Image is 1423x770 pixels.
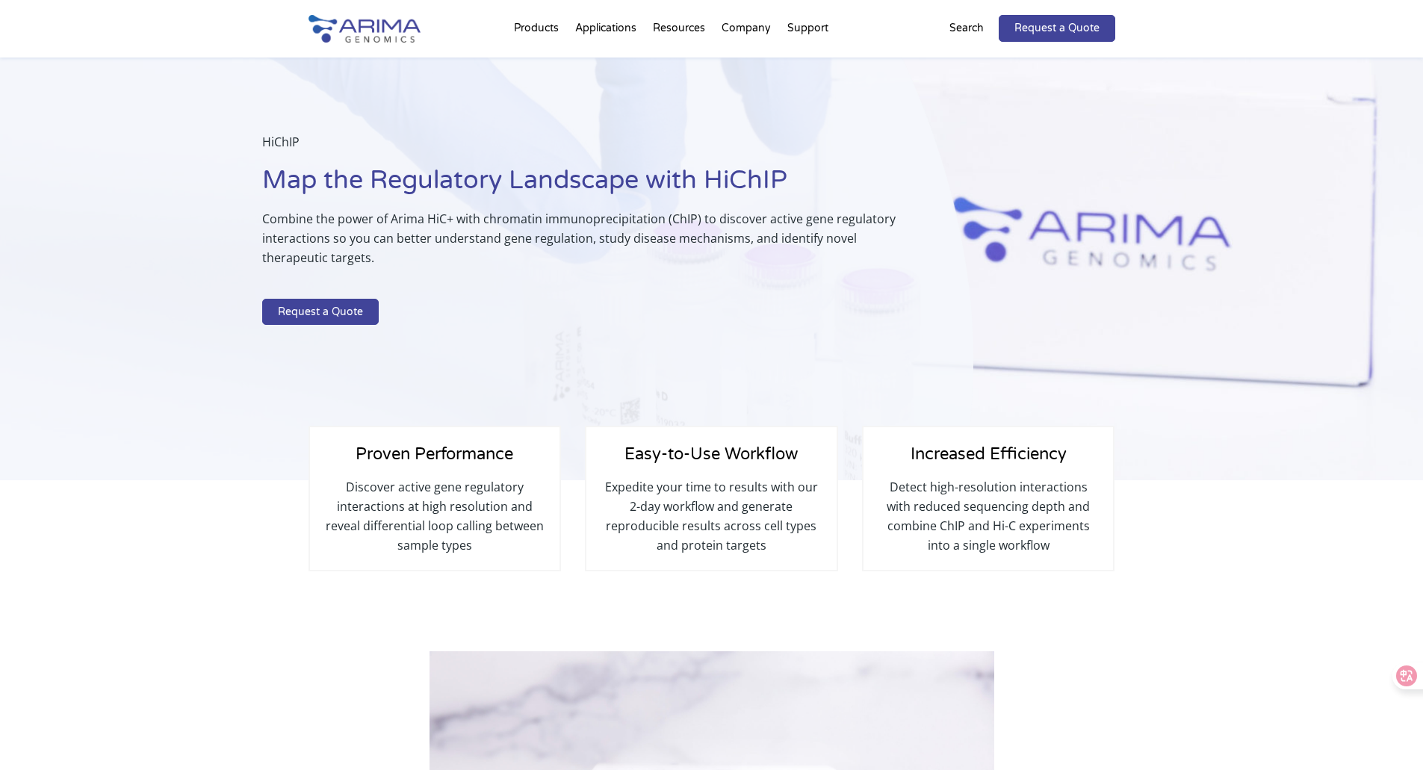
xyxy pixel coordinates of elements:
[949,19,984,38] p: Search
[878,477,1098,555] p: Detect high-resolution interactions with reduced sequencing depth and combine ChIP and Hi-C exper...
[999,15,1115,42] a: Request a Quote
[911,444,1067,464] span: Increased Efficiency
[309,15,421,43] img: Arima-Genomics-logo
[262,132,899,164] p: HiChIP
[262,299,379,326] a: Request a Quote
[325,477,545,555] p: Discover active gene regulatory interactions at high resolution and reveal differential loop call...
[262,209,899,279] p: Combine the power of Arima HiC+ with chromatin immunoprecipitation (ChIP) to discover active gene...
[624,444,798,464] span: Easy-to-Use Workflow
[601,477,821,555] p: Expedite your time to results with our 2-day workflow and generate reproducible results across ce...
[356,444,513,464] span: Proven Performance
[262,164,899,209] h1: Map the Regulatory Landscape with HiChIP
